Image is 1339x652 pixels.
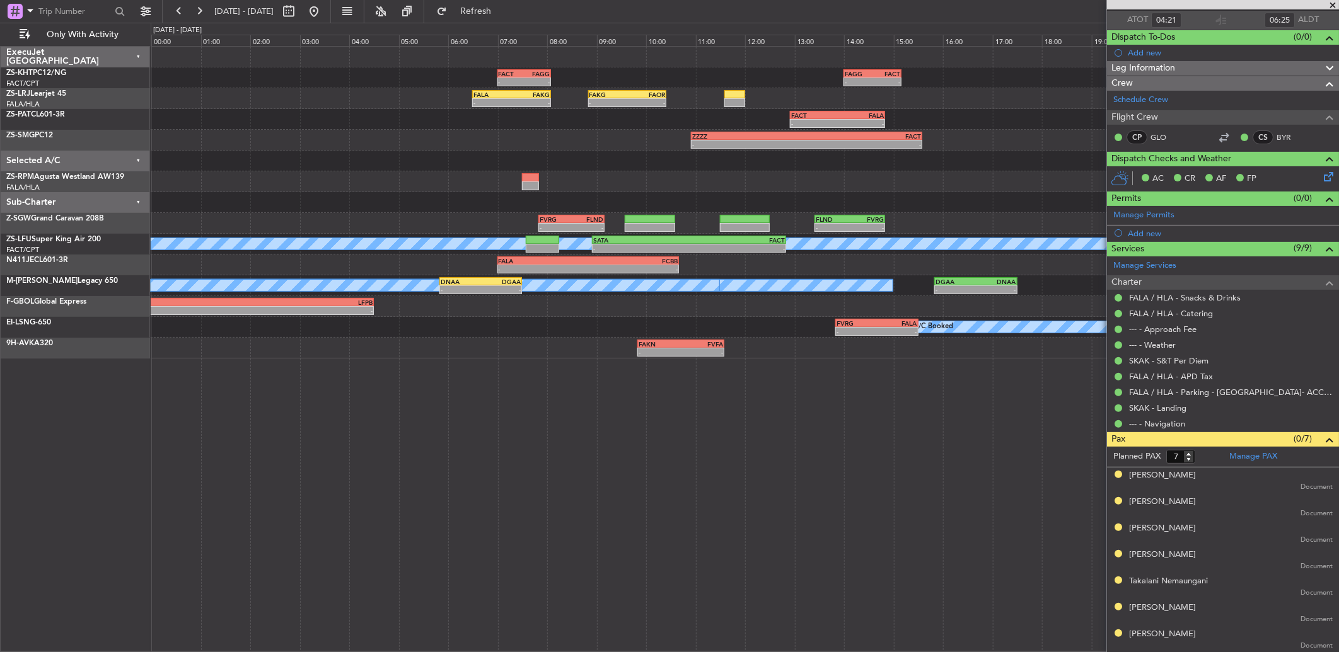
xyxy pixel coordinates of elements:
div: - [837,328,877,335]
span: FP [1247,173,1256,185]
span: F-GBOL [6,298,34,306]
span: (9/9) [1294,241,1312,255]
div: [PERSON_NAME] [1129,522,1196,535]
span: Refresh [449,7,502,16]
a: Manage Services [1113,260,1176,272]
div: FALA [838,112,884,119]
div: FVFA [681,340,723,348]
input: Trip Number [38,2,111,21]
span: Document [1301,588,1333,598]
span: EI-LSN [6,319,30,326]
div: 16:00 [943,35,993,46]
a: Manage PAX [1229,450,1277,463]
div: Add new [1128,228,1333,239]
span: (0/0) [1294,30,1312,43]
div: 14:00 [844,35,894,46]
a: Manage Permits [1113,209,1174,222]
div: 19:00 [1092,35,1142,46]
div: - [872,78,900,86]
a: ZS-LRJLearjet 45 [6,90,66,98]
div: FAKN [639,340,681,348]
span: ZS-KHT [6,69,33,77]
a: FACT/CPT [6,79,39,88]
div: FVRG [850,215,884,223]
div: FALA [877,319,917,327]
span: Document [1301,561,1333,572]
div: FALA [473,91,511,98]
a: ZS-KHTPC12/NG [6,69,66,77]
a: FALA / HLA - Snacks & Drinks [1129,292,1241,303]
span: Flight Crew [1111,110,1158,125]
div: FVRG [837,319,877,327]
span: AF [1216,173,1226,185]
a: --- - Navigation [1129,418,1185,429]
div: 02:00 [250,35,300,46]
div: 12:00 [745,35,795,46]
div: 09:00 [597,35,647,46]
span: Charter [1111,275,1142,290]
div: - [689,244,785,252]
div: - [499,78,525,86]
label: Planned PAX [1113,450,1161,463]
a: Z-SGWGrand Caravan 208B [6,215,104,222]
div: [PERSON_NAME] [1129,469,1196,482]
div: FLND [816,215,850,223]
div: - [791,120,837,127]
div: - [572,224,604,231]
a: Schedule Crew [1113,94,1168,106]
a: M-[PERSON_NAME]Legacy 650 [6,277,118,285]
div: DNAA [976,278,1016,285]
div: FAOR [627,91,665,98]
div: Add new [1128,47,1333,58]
div: FAGG [524,70,550,77]
input: --:-- [1265,13,1295,28]
div: 08:00 [547,35,597,46]
a: BYR [1277,132,1305,143]
div: 11:00 [696,35,746,46]
a: FALA / HLA - Parking - [GEOGRAPHIC_DATA]- ACC # 1800 [1129,387,1333,397]
a: FALA / HLA - Catering [1129,308,1213,319]
span: Services [1111,242,1144,256]
span: ZS-LFU [6,236,32,243]
div: - [627,99,665,106]
div: - [936,286,976,294]
div: FCBB [588,257,678,265]
div: 13:00 [795,35,845,46]
a: SKAK - Landing [1129,403,1186,413]
div: FAGG [845,70,872,77]
div: 10:00 [646,35,696,46]
div: - [639,348,681,356]
div: FACT [872,70,900,77]
div: FAKG [512,91,550,98]
span: Only With Activity [33,30,133,39]
a: FALA/HLA [6,183,40,192]
div: 17:00 [993,35,1043,46]
span: M-[PERSON_NAME] [6,277,78,285]
div: FACT [791,112,837,119]
button: Only With Activity [14,25,137,45]
span: AC [1152,173,1164,185]
div: CP [1127,130,1147,144]
span: [DATE] - [DATE] [214,6,274,17]
span: (0/7) [1294,432,1312,445]
div: ZZZZ [692,132,806,140]
div: [PERSON_NAME] [1129,628,1196,641]
a: 9H-AVKA320 [6,340,53,347]
div: [PERSON_NAME] [1129,549,1196,561]
a: ZS-RPMAgusta Westland AW139 [6,173,124,181]
a: ZS-SMGPC12 [6,132,53,139]
div: [DATE] - [DATE] [153,25,202,36]
div: - [692,140,806,148]
div: - [850,224,884,231]
a: EI-LSNG-650 [6,319,51,326]
button: Refresh [431,1,506,21]
div: - [588,265,678,273]
div: - [589,99,627,106]
div: DNAA [441,278,481,285]
div: 15:00 [894,35,944,46]
div: - [89,307,373,314]
div: - [816,224,850,231]
div: - [499,265,588,273]
div: [PERSON_NAME] [1129,602,1196,614]
div: - [524,78,550,86]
